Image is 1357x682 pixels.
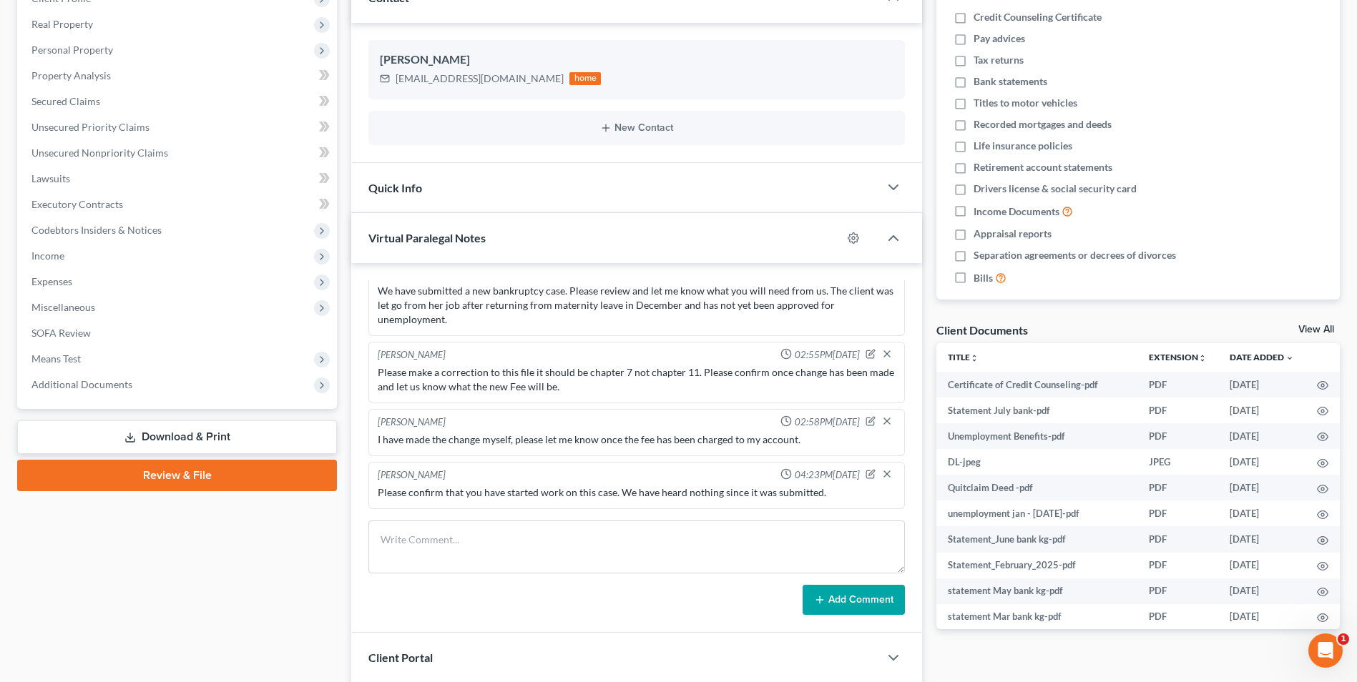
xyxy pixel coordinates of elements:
span: Bills [974,271,993,285]
a: Lawsuits [20,166,337,192]
a: View All [1298,325,1334,335]
span: SOFA Review [31,327,91,339]
td: Statement_June bank kg-pdf [936,526,1137,552]
div: I have made the change myself, please let me know once the fee has been charged to my account. [378,433,896,447]
span: Appraisal reports [974,227,1052,241]
span: Retirement account statements [974,160,1112,174]
span: Codebtors Insiders & Notices [31,224,162,236]
span: Expenses [31,275,72,287]
td: [DATE] [1218,449,1305,475]
span: Executory Contracts [31,198,123,210]
span: 02:55PM[DATE] [795,348,860,362]
td: DL-jpeg [936,449,1137,475]
span: Tax returns [974,53,1024,67]
a: Date Added expand_more [1230,352,1294,362]
td: Statement_February_2025-pdf [936,553,1137,578]
div: We have submitted a new bankruptcy case. Please review and let me know what you will need from us... [378,284,896,327]
span: Life insurance policies [974,139,1072,153]
span: Pay advices [974,31,1025,46]
a: SOFA Review [20,320,337,346]
div: Please confirm that you have started work on this case. We have heard nothing since it was submit... [378,485,896,500]
td: Quitclaim Deed -pdf [936,475,1137,500]
td: [DATE] [1218,526,1305,552]
span: Additional Documents [31,378,132,390]
span: 1 [1338,633,1349,645]
td: PDF [1137,397,1218,423]
i: unfold_more [970,354,979,362]
span: 04:23PM[DATE] [795,468,860,482]
td: [DATE] [1218,423,1305,449]
i: unfold_more [1198,354,1207,362]
span: Bank statements [974,74,1047,89]
span: Quick Info [368,181,422,194]
td: [DATE] [1218,500,1305,526]
td: [DATE] [1218,553,1305,578]
span: Secured Claims [31,95,100,107]
a: Extensionunfold_more [1149,352,1207,362]
td: Unemployment Benefits-pdf [936,423,1137,449]
td: statement Mar bank kg-pdf [936,604,1137,630]
span: Credit Counseling Certificate [974,10,1102,24]
div: [PERSON_NAME] [380,51,893,69]
div: Client Documents [936,322,1028,337]
span: Personal Property [31,44,113,56]
a: Executory Contracts [20,192,337,217]
span: Titles to motor vehicles [974,96,1077,110]
span: Recorded mortgages and deeds [974,117,1112,132]
span: Income Documents [974,204,1059,219]
td: PDF [1137,500,1218,526]
span: Real Property [31,18,93,30]
div: Please make a correction to this file it should be chapter 7 not chapter 11. Please confirm once ... [378,365,896,394]
a: Secured Claims [20,89,337,114]
td: [DATE] [1218,578,1305,604]
div: [PERSON_NAME] [378,415,446,430]
i: expand_more [1285,354,1294,362]
button: Add Comment [803,585,905,615]
td: [DATE] [1218,475,1305,500]
td: JPEG [1137,449,1218,475]
span: Miscellaneous [31,301,95,313]
td: PDF [1137,604,1218,630]
div: [EMAIL_ADDRESS][DOMAIN_NAME] [396,71,564,86]
td: PDF [1137,578,1218,604]
a: Download & Print [17,420,337,454]
span: Lawsuits [31,172,70,184]
td: [DATE] [1218,397,1305,423]
td: Certificate of Credit Counseling-pdf [936,372,1137,397]
span: Drivers license & social security card [974,182,1137,196]
td: [DATE] [1218,604,1305,630]
span: Virtual Paralegal Notes [368,231,486,244]
td: PDF [1137,553,1218,578]
span: 02:58PM[DATE] [795,415,860,429]
span: Income [31,249,64,262]
span: Means Test [31,352,81,365]
a: Unsecured Priority Claims [20,114,337,140]
div: home [569,72,601,85]
a: Review & File [17,460,337,491]
td: unemployment jan - [DATE]-pdf [936,500,1137,526]
a: Unsecured Nonpriority Claims [20,140,337,166]
td: PDF [1137,423,1218,449]
span: Unsecured Priority Claims [31,121,150,133]
div: [PERSON_NAME] [378,468,446,483]
div: [PERSON_NAME] [378,348,446,362]
span: Property Analysis [31,69,111,81]
iframe: Intercom live chat [1308,633,1343,668]
td: Statement July bank-pdf [936,397,1137,423]
td: PDF [1137,372,1218,397]
span: Separation agreements or decrees of divorces [974,248,1176,262]
td: PDF [1137,475,1218,500]
span: Unsecured Nonpriority Claims [31,147,168,159]
a: Property Analysis [20,63,337,89]
span: Client Portal [368,651,433,664]
td: PDF [1137,526,1218,552]
button: New Contact [380,122,893,134]
td: statement May bank kg-pdf [936,578,1137,604]
td: [DATE] [1218,372,1305,397]
a: Titleunfold_more [948,352,979,362]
